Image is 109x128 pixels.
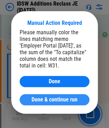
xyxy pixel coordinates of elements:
span: Done [49,79,60,84]
div: Please manually color the lines matching memo 'Employer Portal [DATE]', as the sum of the "To cap... [20,29,89,69]
button: Done & continue run [20,94,89,105]
span: Done & continue run [32,97,77,102]
button: Done [20,76,89,87]
div: Manual Action Required [20,20,89,26]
